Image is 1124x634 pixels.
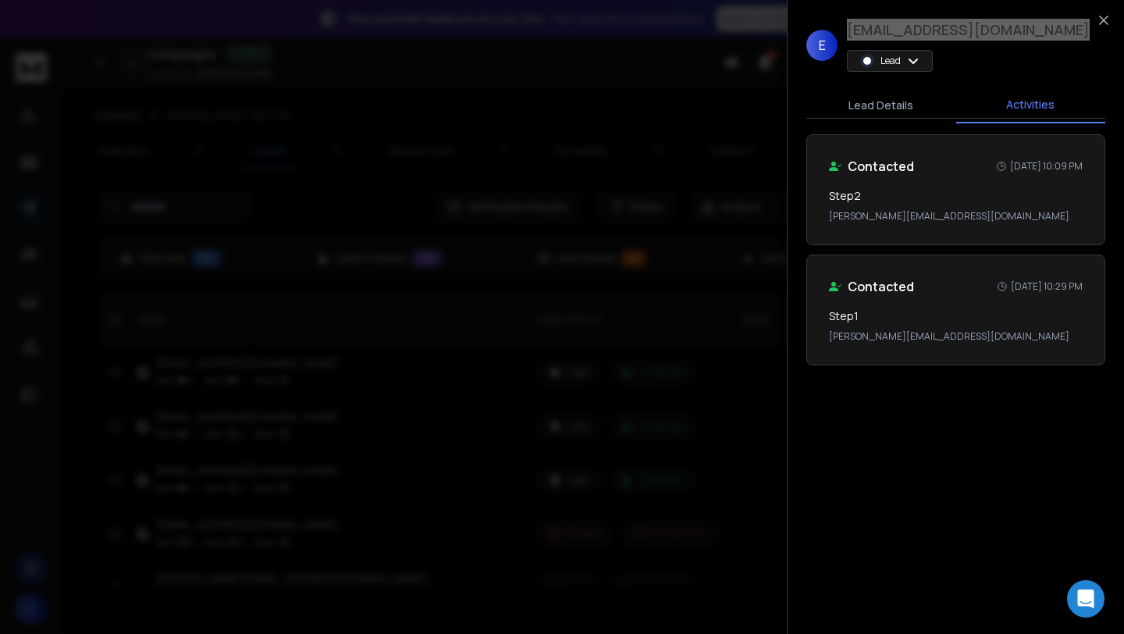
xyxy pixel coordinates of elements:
span: E [806,30,838,61]
button: Activities [956,87,1106,123]
p: [DATE] 10:29 PM [1011,280,1083,293]
div: Open Intercom Messenger [1067,580,1104,618]
button: Lead Details [806,88,956,123]
p: [PERSON_NAME][EMAIL_ADDRESS][DOMAIN_NAME] [829,330,1083,343]
div: Contacted [829,277,914,296]
div: Contacted [829,157,914,176]
p: Lead [880,55,901,67]
h3: Step 1 [829,308,859,324]
h3: Step 2 [829,188,861,204]
p: [PERSON_NAME][EMAIL_ADDRESS][DOMAIN_NAME] [829,210,1083,223]
h1: [EMAIL_ADDRESS][DOMAIN_NAME] [847,19,1090,41]
p: [DATE] 10:09 PM [1010,160,1083,173]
